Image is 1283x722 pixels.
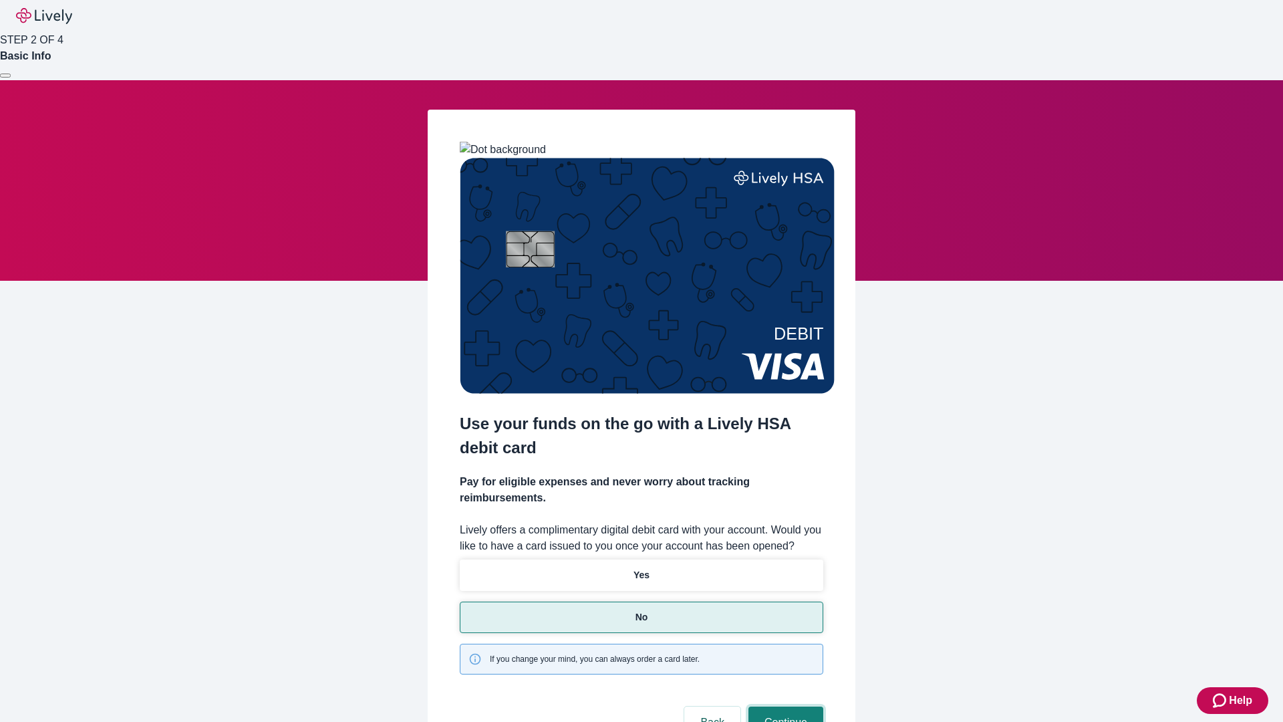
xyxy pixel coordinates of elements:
h4: Pay for eligible expenses and never worry about tracking reimbursements. [460,474,823,506]
h2: Use your funds on the go with a Lively HSA debit card [460,412,823,460]
label: Lively offers a complimentary digital debit card with your account. Would you like to have a card... [460,522,823,554]
button: Yes [460,560,823,591]
span: If you change your mind, you can always order a card later. [490,653,700,665]
svg: Zendesk support icon [1213,693,1229,709]
img: Lively [16,8,72,24]
button: Zendesk support iconHelp [1197,687,1268,714]
p: Yes [633,568,650,582]
button: No [460,602,823,633]
p: No [635,610,648,624]
img: Debit card [460,158,835,394]
img: Dot background [460,142,546,158]
span: Help [1229,693,1252,709]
